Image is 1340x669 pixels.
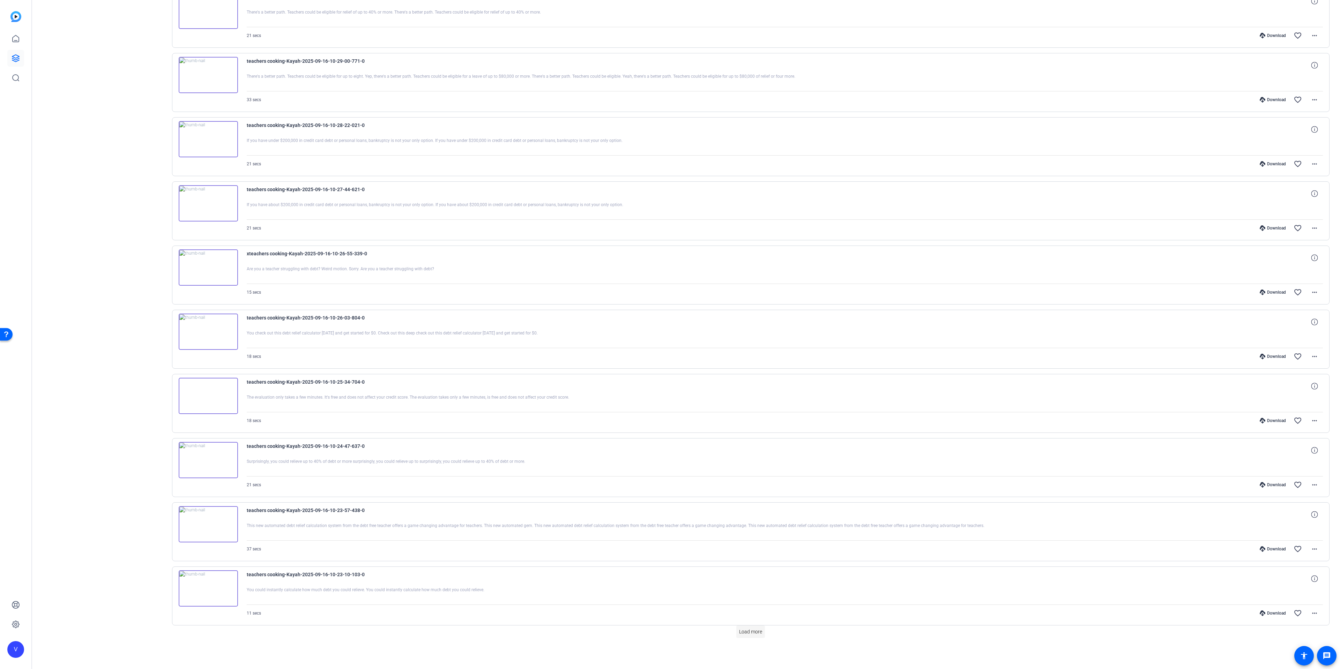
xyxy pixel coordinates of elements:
span: teachers cooking-Kayah-2025-09-16-10-25-34-704-0 [247,378,376,394]
mat-icon: more_horiz [1310,352,1319,361]
mat-icon: accessibility [1300,652,1308,660]
mat-icon: favorite_border [1294,545,1302,553]
span: xteachers cooking-Kayah-2025-09-16-10-26-55-339-0 [247,249,376,266]
mat-icon: more_horiz [1310,609,1319,617]
mat-icon: favorite_border [1294,481,1302,489]
span: 18 secs [247,354,261,359]
mat-icon: message [1323,652,1331,660]
mat-icon: favorite_border [1294,352,1302,361]
mat-icon: favorite_border [1294,288,1302,296]
div: Download [1256,610,1289,616]
span: 21 secs [247,482,261,487]
span: 18 secs [247,418,261,423]
span: teachers cooking-Kayah-2025-09-16-10-26-03-804-0 [247,314,376,330]
span: 21 secs [247,161,261,166]
div: Download [1256,97,1289,103]
mat-icon: more_horiz [1310,545,1319,553]
span: teachers cooking-Kayah-2025-09-16-10-29-00-771-0 [247,57,376,74]
mat-icon: favorite_border [1294,609,1302,617]
mat-icon: more_horiz [1310,31,1319,40]
mat-icon: favorite_border [1294,224,1302,232]
img: thumb-nail [179,506,238,542]
mat-icon: more_horiz [1310,481,1319,489]
div: Download [1256,225,1289,231]
mat-icon: more_horiz [1310,288,1319,296]
img: blue-gradient.svg [10,11,21,22]
div: Download [1256,354,1289,359]
mat-icon: favorite_border [1294,416,1302,425]
div: V [7,641,24,658]
span: teachers cooking-Kayah-2025-09-16-10-23-10-103-0 [247,570,376,587]
mat-icon: favorite_border [1294,160,1302,168]
span: 21 secs [247,33,261,38]
div: Download [1256,290,1289,295]
img: thumb-nail [179,314,238,350]
img: thumb-nail [179,378,238,414]
mat-icon: more_horiz [1310,416,1319,425]
span: 37 secs [247,547,261,551]
span: teachers cooking-Kayah-2025-09-16-10-27-44-621-0 [247,185,376,202]
div: Download [1256,418,1289,423]
img: thumb-nail [179,570,238,607]
img: thumb-nail [179,185,238,221]
img: thumb-nail [179,249,238,286]
div: Download [1256,33,1289,38]
mat-icon: favorite_border [1294,96,1302,104]
span: teachers cooking-Kayah-2025-09-16-10-23-57-438-0 [247,506,376,523]
img: thumb-nail [179,57,238,93]
span: Load more [739,628,762,636]
span: 33 secs [247,97,261,102]
img: thumb-nail [179,121,238,157]
span: teachers cooking-Kayah-2025-09-16-10-24-47-637-0 [247,442,376,459]
span: 11 secs [247,611,261,616]
img: thumb-nail [179,442,238,478]
mat-icon: favorite_border [1294,31,1302,40]
span: teachers cooking-Kayah-2025-09-16-10-28-22-021-0 [247,121,376,138]
mat-icon: more_horiz [1310,160,1319,168]
div: Download [1256,482,1289,488]
div: Download [1256,546,1289,552]
div: Download [1256,161,1289,167]
mat-icon: more_horiz [1310,96,1319,104]
span: 15 secs [247,290,261,295]
span: 21 secs [247,226,261,231]
mat-icon: more_horiz [1310,224,1319,232]
button: Load more [736,625,765,638]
